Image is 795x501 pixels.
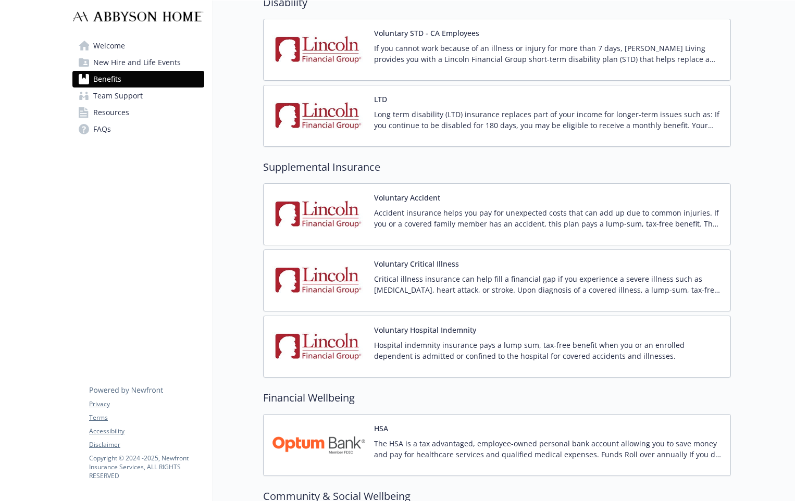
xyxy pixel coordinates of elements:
[374,258,459,269] button: Voluntary Critical Illness
[263,390,731,406] h2: Financial Wellbeing
[374,340,722,361] p: Hospital indemnity insurance pays a lump sum, tax-free benefit when you or an enrolled dependent ...
[374,109,722,131] p: Long term disability (LTD) insurance replaces part of your income for longer-term issues such as:...
[72,121,204,137] a: FAQs
[374,28,479,39] button: Voluntary STD - CA Employees
[374,192,440,203] button: Voluntary Accident
[374,273,722,295] p: Critical illness insurance can help fill a financial gap if you experience a severe illness such ...
[72,71,204,87] a: Benefits
[272,94,366,138] img: Lincoln Financial Group carrier logo
[89,413,204,422] a: Terms
[374,324,476,335] button: Voluntary Hospital Indemnity
[89,454,204,480] p: Copyright © 2024 - 2025 , Newfront Insurance Services, ALL RIGHTS RESERVED
[374,438,722,460] p: The HSA is a tax advantaged, employee-owned personal bank account allowing you to save money and ...
[93,104,129,121] span: Resources
[272,28,366,72] img: Lincoln Financial Group carrier logo
[72,37,204,54] a: Welcome
[93,37,125,54] span: Welcome
[263,159,731,175] h2: Supplemental Insurance
[72,54,204,71] a: New Hire and Life Events
[72,104,204,121] a: Resources
[93,54,181,71] span: New Hire and Life Events
[374,207,722,229] p: Accident insurance helps you pay for unexpected costs that can add up due to common injuries. If ...
[374,43,722,65] p: If you cannot work because of an illness or injury for more than 7 days, [PERSON_NAME] Living pro...
[272,324,366,369] img: Lincoln Financial Group carrier logo
[272,192,366,236] img: Lincoln Financial Group carrier logo
[374,423,388,434] button: HSA
[89,440,204,449] a: Disclaimer
[72,87,204,104] a: Team Support
[93,71,121,87] span: Benefits
[93,87,143,104] span: Team Support
[272,258,366,303] img: Lincoln Financial Group carrier logo
[272,423,366,467] img: Optum Bank carrier logo
[89,399,204,409] a: Privacy
[89,427,204,436] a: Accessibility
[374,94,387,105] button: LTD
[93,121,111,137] span: FAQs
